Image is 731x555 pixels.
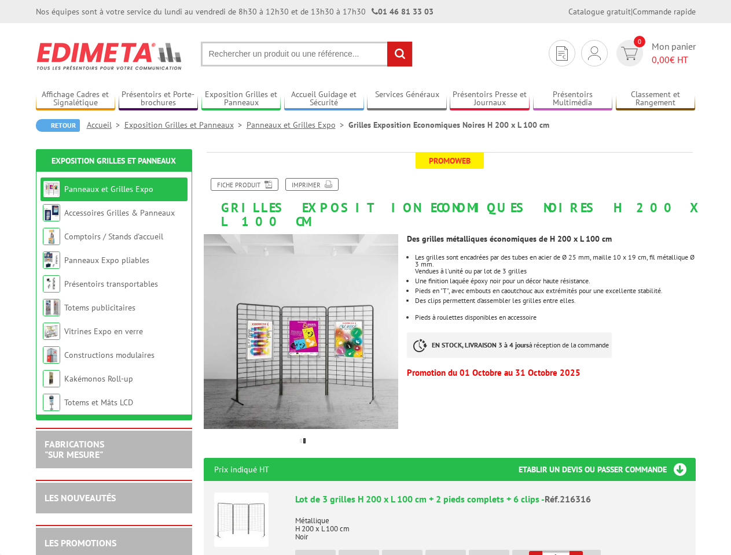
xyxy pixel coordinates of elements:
[124,120,247,130] a: Exposition Grilles et Panneaux
[43,394,60,411] img: Totems et Mâts LCD
[415,297,695,304] p: Des clips permettent d’assembler les grilles entre elles.
[64,184,153,194] a: Panneaux et Grilles Expo
[214,493,269,547] img: Lot de 3 grilles H 200 x L 100 cm + 2 pieds complets + 6 clips
[416,153,484,169] span: Promoweb
[64,373,133,384] a: Kakémonos Roll-up
[295,509,685,541] p: Métallique H 200 x L 100 cm Noir
[204,234,399,429] img: grilles_exposition_economiques_216316_216306_216016_216116.jpg
[616,90,696,109] a: Classement et Rangement
[415,277,695,284] li: Une finition laquée époxy noir pour un décor haute résistance.
[367,90,447,109] a: Services Généraux
[519,458,696,481] h3: Etablir un devis ou passer commande
[295,493,685,506] div: Lot de 3 grilles H 200 x L 100 cm + 2 pieds complets + 6 clips -
[348,119,549,131] li: Grilles Exposition Economiques Noires H 200 x L 100 cm
[43,180,60,198] img: Panneaux et Grilles Expo
[634,36,645,47] span: 0
[407,234,612,244] strong: Des grilles métalliques économiques de H 200 x L 100 cm
[247,120,348,130] a: Panneaux et Grilles Expo
[52,156,176,166] a: Exposition Grilles et Panneaux
[45,438,104,460] a: FABRICATIONS"Sur Mesure"
[43,275,60,293] img: Présentoirs transportables
[652,54,670,65] span: 0,00
[64,208,175,218] a: Accessoires Grilles & Panneaux
[201,42,413,66] input: Rechercher un produit ou une référence...
[43,251,60,269] img: Panneaux Expo pliables
[415,254,695,268] p: Les grilles sont encadrées par des tubes en acier de Ø 25 mm, maille 10 x 19 cm, fil métallique Ø...
[568,6,696,17] div: |
[652,53,696,66] span: € HT
[432,341,529,349] strong: EN STOCK, LIVRAISON 3 à 4 jours
[407,369,695,376] p: Promotion du 01 Octobre au 31 Octobre 2025
[568,6,631,17] a: Catalogue gratuit
[415,314,695,321] li: Pieds à roulettes disponibles en accessoire
[556,46,568,61] img: devis rapide
[43,370,60,387] img: Kakémonos Roll-up
[64,231,163,242] a: Comptoirs / Stands d'accueil
[633,6,696,17] a: Commande rapide
[211,178,278,191] a: Fiche produit
[450,90,530,109] a: Présentoirs Presse et Journaux
[43,204,60,221] img: Accessoires Grilles & Panneaux
[64,326,143,336] a: Vitrines Expo en verre
[614,40,696,66] a: devis rapide 0 Mon panier 0,00€ HT
[415,268,695,275] p: Vendues à l'unité ou par lot de 3 grilles
[201,90,281,109] a: Exposition Grilles et Panneaux
[407,332,612,358] p: à réception de la commande
[36,6,434,17] div: Nos équipes sont à votre service du lundi au vendredi de 8h30 à 12h30 et de 13h30 à 17h30
[415,287,695,294] li: Pieds en "T", avec embouts en caoutchouc aux extrémités pour une excellente stabilité.
[545,493,591,505] span: Réf.216316
[588,46,601,60] img: devis rapide
[284,90,364,109] a: Accueil Guidage et Sécurité
[533,90,613,109] a: Présentoirs Multimédia
[64,255,149,265] a: Panneaux Expo pliables
[285,178,339,191] a: Imprimer
[64,397,133,408] a: Totems et Mâts LCD
[387,42,412,66] input: rechercher
[87,120,124,130] a: Accueil
[45,492,116,504] a: LES NOUVEAUTÉS
[64,350,155,360] a: Constructions modulaires
[372,6,434,17] strong: 01 46 81 33 03
[119,90,199,109] a: Présentoirs et Porte-brochures
[43,299,60,316] img: Totems publicitaires
[43,323,60,340] img: Vitrines Expo en verre
[43,228,60,245] img: Comptoirs / Stands d'accueil
[214,458,269,481] p: Prix indiqué HT
[43,346,60,364] img: Constructions modulaires
[36,119,80,132] a: Retour
[64,279,158,289] a: Présentoirs transportables
[652,40,696,66] span: Mon panier
[36,35,183,77] img: Edimeta
[64,302,135,313] a: Totems publicitaires
[621,47,638,60] img: devis rapide
[45,537,116,549] a: LES PROMOTIONS
[36,90,116,109] a: Affichage Cadres et Signalétique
